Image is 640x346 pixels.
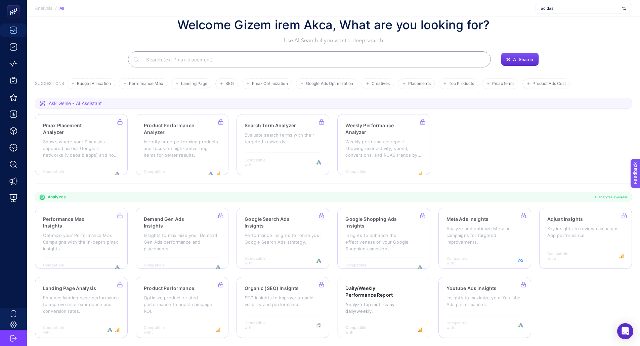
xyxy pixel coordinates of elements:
[141,50,485,69] input: Search
[225,81,233,86] span: SEO
[129,81,163,86] span: Performance Max
[408,81,431,86] span: Placements
[438,277,531,338] a: Youtube Ads InsightsInsights to maximize your Youtube Ads performances.Compatible with:
[345,285,402,298] h3: Daily/Weekly Performance Report
[136,277,228,338] a: Product PerformanceOptimize product-related performance to boost campaign ROI.Compatible with:
[237,277,329,338] a: Organic (SEO) InsightsSEO insights to improve organic visibility and performance.Compatible with:
[177,16,490,34] h1: Welcome Gizem irem Akca, What are you looking for?
[237,114,329,175] a: Search Term AnalyzerEvaluate search terms with their targeted keywordsCompatible with:
[237,208,329,269] a: Google Search Ads InsightsPerformance insights to refine your Google Search Ads strategy.Compatib...
[345,325,376,335] span: Compatible with:
[35,114,128,175] a: Pmax Placement AnalyzerShows where your Pmax ads appeared across Google's networks (videos & apps...
[622,5,626,12] img: svg%3e
[35,6,52,11] span: Analysis
[77,81,111,86] span: Budget Allocation
[59,6,69,11] div: All
[136,114,228,175] a: Product Performance AnalyzerIdentify underperforming products and focus on high-converting items ...
[532,81,566,86] span: Product Ads Cost
[337,277,430,338] a: Daily/Weekly Performance ReportAnalyze top metrics by daily/weekly.Compatible with:
[337,208,430,269] a: Google Shopping Ads InsightsInsights to enhance the effectiveness of your Google Shopping campaig...
[492,81,514,86] span: Pmax terms
[49,100,102,107] span: Ask Genie - AI Assistant
[4,2,26,7] span: Feedback
[35,208,128,269] a: Performance Max InsightsOptimize your Performance Max Campaigns with the in-depth pmax insights.C...
[136,208,228,269] a: Demand Gen Ads InsightsInsights to maximize your Demand Gen Ads performance and placements.Compat...
[501,53,539,66] button: AI Search
[438,208,531,269] a: Meta Ads InsightsAnalyze and optimize Meta ad campaigns for targeted improvements.Compatible with:
[252,81,288,86] span: Pmax Optimization
[35,277,128,338] a: Landing Page AnalysisEnhance landing page performance to improve user experience and conversion r...
[55,5,57,11] span: /
[372,81,390,86] span: Creatives
[449,81,474,86] span: Top Products
[177,37,490,45] p: Use AI Search if you want a deep search
[541,6,620,11] span: adidas
[539,208,632,269] a: Adjust InsightsKey insights to review campaigns App performanceCompatible with:
[595,194,628,200] span: 11 analyzes available
[617,323,633,339] div: Open Intercom Messenger
[181,81,207,86] span: Landing Page
[337,114,430,175] a: Weekly Performance AnalyzerWeekly performance report showing user activity, spend, conversions, a...
[306,81,353,86] span: Google Ads Optimization
[35,81,64,89] h3: SUGGESTIONS
[345,301,422,314] p: Analyze top metrics by daily/weekly.
[48,194,66,200] span: Analyzes
[513,57,533,62] span: AI Search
